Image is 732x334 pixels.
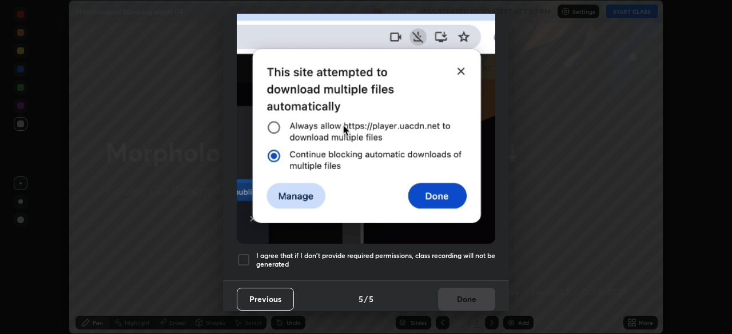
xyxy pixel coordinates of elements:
[364,293,368,305] h4: /
[369,293,373,305] h4: 5
[359,293,363,305] h4: 5
[256,251,495,269] h5: I agree that if I don't provide required permissions, class recording will not be generated
[237,288,294,311] button: Previous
